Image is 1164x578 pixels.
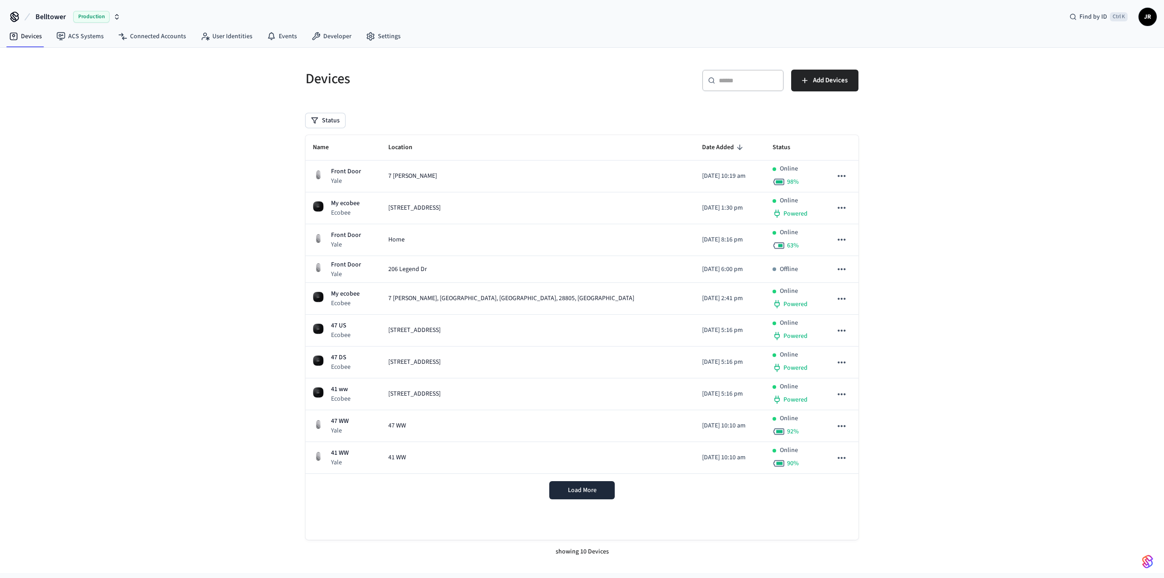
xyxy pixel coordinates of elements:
[568,486,597,495] span: Load More
[388,294,634,303] span: 7 [PERSON_NAME], [GEOGRAPHIC_DATA], [GEOGRAPHIC_DATA], 28805, [GEOGRAPHIC_DATA]
[787,427,799,436] span: 92 %
[313,323,324,334] img: ecobee_lite_3
[787,241,799,250] span: 63 %
[49,28,111,45] a: ACS Systems
[780,446,798,455] p: Online
[773,141,802,155] span: Status
[1110,12,1128,21] span: Ctrl K
[780,318,798,328] p: Online
[331,394,351,403] p: Ecobee
[1139,8,1157,26] button: JR
[2,28,49,45] a: Devices
[331,289,360,299] p: My ecobee
[313,169,324,180] img: August Wifi Smart Lock 3rd Gen, Silver, Front
[702,171,758,181] p: [DATE] 10:19 am
[813,75,848,86] span: Add Devices
[331,321,351,331] p: 47 US
[306,540,858,564] div: showing 10 Devices
[388,421,406,431] span: 47 WW
[193,28,260,45] a: User Identities
[702,326,758,335] p: [DATE] 5:16 pm
[1142,554,1153,569] img: SeamLogoGradient.69752ec5.svg
[780,164,798,174] p: Online
[306,70,577,88] h5: Devices
[313,355,324,366] img: ecobee_lite_3
[780,286,798,296] p: Online
[331,176,361,186] p: Yale
[702,235,758,245] p: [DATE] 8:16 pm
[702,453,758,462] p: [DATE] 10:10 am
[388,453,406,462] span: 41 WW
[331,240,361,249] p: Yale
[331,458,349,467] p: Yale
[388,326,441,335] span: [STREET_ADDRESS]
[331,299,360,308] p: Ecobee
[702,265,758,274] p: [DATE] 6:00 pm
[331,331,351,340] p: Ecobee
[313,201,324,212] img: ecobee_lite_3
[783,209,808,218] span: Powered
[313,419,324,430] img: August Wifi Smart Lock 3rd Gen, Silver, Front
[359,28,408,45] a: Settings
[304,28,359,45] a: Developer
[260,28,304,45] a: Events
[702,357,758,367] p: [DATE] 5:16 pm
[73,11,110,23] span: Production
[331,362,351,372] p: Ecobee
[306,113,345,128] button: Status
[791,70,858,91] button: Add Devices
[388,203,441,213] span: [STREET_ADDRESS]
[313,262,324,273] img: August Wifi Smart Lock 3rd Gen, Silver, Front
[702,421,758,431] p: [DATE] 10:10 am
[702,203,758,213] p: [DATE] 1:30 pm
[549,481,615,499] button: Load More
[331,426,349,435] p: Yale
[111,28,193,45] a: Connected Accounts
[331,385,351,394] p: 41 ww
[702,141,746,155] span: Date Added
[702,294,758,303] p: [DATE] 2:41 pm
[388,235,405,245] span: Home
[1062,9,1135,25] div: Find by IDCtrl K
[331,448,349,458] p: 41 WW
[783,300,808,309] span: Powered
[1139,9,1156,25] span: JR
[331,167,361,176] p: Front Door
[331,208,360,217] p: Ecobee
[780,350,798,360] p: Online
[1079,12,1107,21] span: Find by ID
[331,270,361,279] p: Yale
[388,171,437,181] span: 7 [PERSON_NAME]
[331,199,360,208] p: My ecobee
[787,459,799,468] span: 90 %
[313,292,324,302] img: ecobee_lite_3
[306,135,858,474] table: sticky table
[331,260,361,270] p: Front Door
[388,141,424,155] span: Location
[331,353,351,362] p: 47 DS
[780,382,798,392] p: Online
[780,196,798,206] p: Online
[388,389,441,399] span: [STREET_ADDRESS]
[783,332,808,341] span: Powered
[388,265,427,274] span: 206 Legend Dr
[313,451,324,462] img: August Wifi Smart Lock 3rd Gen, Silver, Front
[702,389,758,399] p: [DATE] 5:16 pm
[313,141,341,155] span: Name
[313,387,324,398] img: ecobee_lite_3
[787,177,799,186] span: 98 %
[313,233,324,244] img: August Wifi Smart Lock 3rd Gen, Silver, Front
[780,265,798,274] p: Offline
[331,417,349,426] p: 47 WW
[783,363,808,372] span: Powered
[388,357,441,367] span: [STREET_ADDRESS]
[780,228,798,237] p: Online
[783,395,808,404] span: Powered
[780,414,798,423] p: Online
[331,231,361,240] p: Front Door
[35,11,66,22] span: Belltower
